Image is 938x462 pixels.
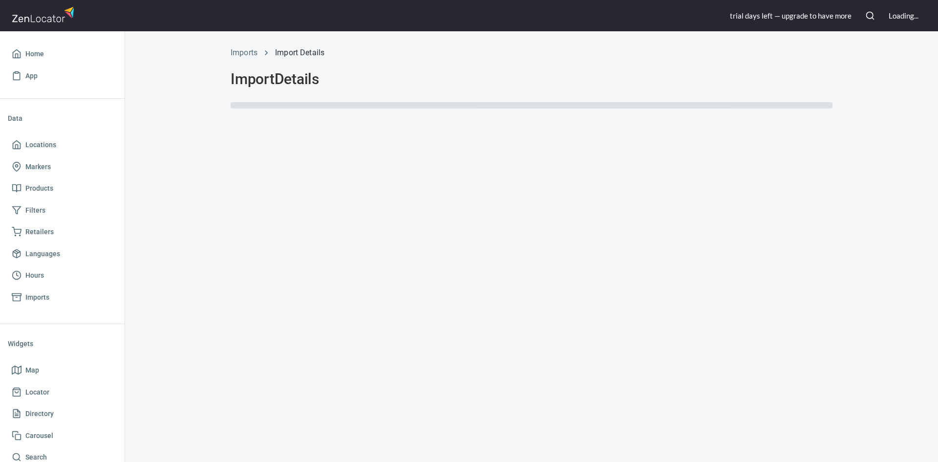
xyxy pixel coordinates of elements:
[8,43,117,65] a: Home
[25,182,53,195] span: Products
[12,4,77,25] img: zenlocator
[8,134,117,156] a: Locations
[8,425,117,447] a: Carousel
[25,139,56,151] span: Locations
[25,248,60,260] span: Languages
[25,364,39,376] span: Map
[8,243,117,265] a: Languages
[8,221,117,243] a: Retailers
[8,65,117,87] a: App
[25,70,38,82] span: App
[8,359,117,381] a: Map
[8,199,117,221] a: Filters
[8,156,117,178] a: Markers
[25,269,44,282] span: Hours
[8,286,117,308] a: Imports
[8,264,117,286] a: Hours
[231,70,832,88] h2: Import Details
[25,430,53,442] span: Carousel
[8,107,117,130] li: Data
[25,204,45,217] span: Filters
[8,332,117,355] li: Widgets
[25,226,54,238] span: Retailers
[8,381,117,403] a: Locator
[25,161,51,173] span: Markers
[25,408,54,420] span: Directory
[25,291,49,304] span: Imports
[8,403,117,425] a: Directory
[231,48,257,57] a: Imports
[889,11,918,21] div: Loading...
[231,47,832,59] nav: breadcrumb
[730,11,852,21] div: trial day s left — upgrade to have more
[25,48,44,60] span: Home
[859,5,881,26] button: Search
[275,48,324,57] a: Import Details
[8,177,117,199] a: Products
[25,386,49,398] span: Locator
